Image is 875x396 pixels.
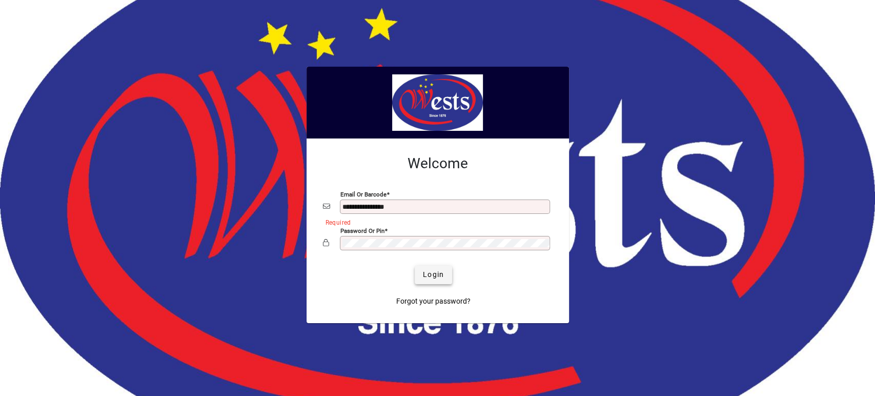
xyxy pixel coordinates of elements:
[323,155,553,172] h2: Welcome
[340,227,384,234] mat-label: Password or Pin
[392,292,475,311] a: Forgot your password?
[396,296,471,307] span: Forgot your password?
[415,266,452,284] button: Login
[325,216,544,227] mat-error: Required
[423,269,444,280] span: Login
[340,190,386,197] mat-label: Email or Barcode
